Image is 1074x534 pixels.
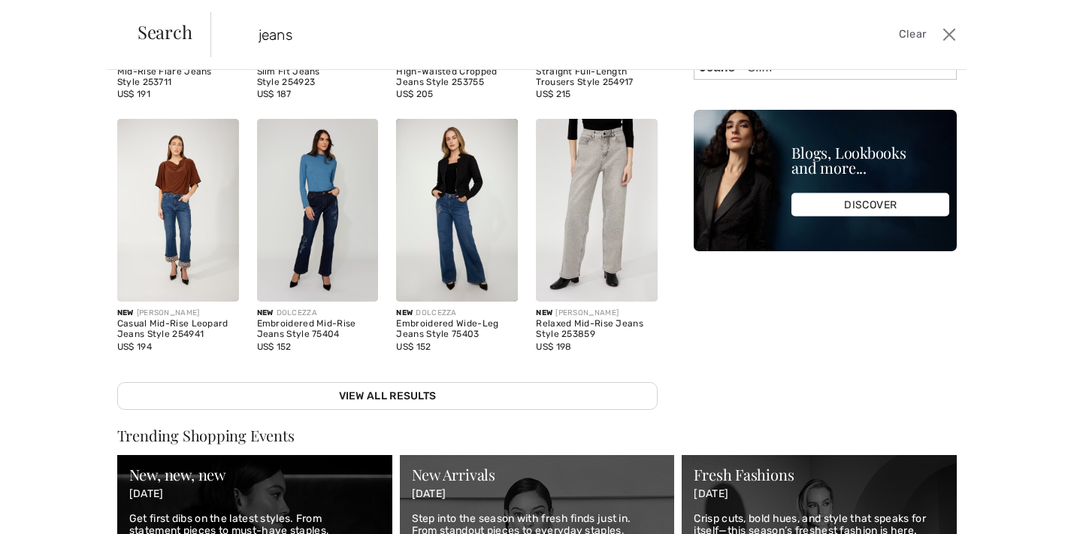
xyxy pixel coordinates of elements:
[117,119,239,302] img: Casual Mid-Rise Leopard Jeans Style 254941. Blue
[536,319,658,340] div: Relaxed Mid-Rise Jeans Style 253859
[536,119,658,302] img: Relaxed Mid-Rise Jeans Style 253859. LIGHT GREY
[117,89,150,99] span: US$ 191
[536,308,658,319] div: [PERSON_NAME]
[257,67,379,88] div: Slim Fit Jeans Style 254923
[257,308,274,317] span: New
[536,308,552,317] span: New
[257,308,379,319] div: DOLCEZZA
[396,308,413,317] span: New
[791,193,949,217] div: DISCOVER
[396,119,518,302] img: Embroidered Wide-Leg Jeans Style 75403. As sample
[117,308,239,319] div: [PERSON_NAME]
[117,319,239,340] div: Casual Mid-Rise Leopard Jeans Style 254941
[35,11,65,24] span: Help
[396,319,518,340] div: Embroidered Wide-Leg Jeans Style 75403
[138,23,192,41] span: Search
[938,23,961,47] button: Close
[694,110,957,251] img: Blogs, Lookbooks and more...
[257,319,379,340] div: Embroidered Mid-Rise Jeans Style 75404
[117,341,152,352] span: US$ 194
[694,467,945,482] div: Fresh Fashions
[536,89,570,99] span: US$ 215
[536,341,571,352] span: US$ 198
[257,89,292,99] span: US$ 187
[117,308,134,317] span: New
[791,145,949,175] div: Blogs, Lookbooks and more...
[257,341,292,352] span: US$ 152
[129,467,380,482] div: New, new, new
[117,67,239,88] div: Mid-Rise Flare Jeans Style 253711
[412,488,663,501] p: [DATE]
[396,89,433,99] span: US$ 205
[396,67,518,88] div: High-Waisted Cropped Jeans Style 253755
[396,341,431,352] span: US$ 152
[247,12,766,57] input: TYPE TO SEARCH
[536,67,658,88] div: Straight Full-Length Trousers Style 254917
[899,26,927,43] span: Clear
[117,382,658,410] a: View All Results
[412,467,663,482] div: New Arrivals
[117,428,958,443] div: Trending Shopping Events
[396,308,518,319] div: DOLCEZZA
[129,488,380,501] p: [DATE]
[257,119,379,302] img: Embroidered Mid-Rise Jeans Style 75404. As sample
[694,488,945,501] p: [DATE]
